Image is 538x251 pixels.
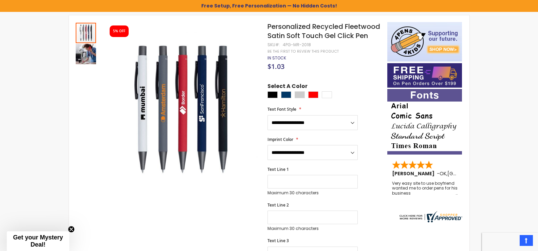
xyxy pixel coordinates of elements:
[113,29,125,34] div: 5% OFF
[267,226,358,231] p: Maximum 30 characters
[308,91,318,98] div: Red
[437,170,497,177] span: - ,
[392,170,437,177] span: [PERSON_NAME]
[7,231,69,251] div: Get your Mystery Deal!Close teaser
[267,55,286,61] span: In stock
[104,32,259,187] img: Personalized Recycled Fleetwood Satin Soft Touch Gel Click Pen
[267,238,289,244] span: Text Line 3
[267,166,289,172] span: Text Line 1
[267,55,286,61] div: Availability
[267,190,358,196] p: Maximum 30 characters
[295,91,305,98] div: Grey Light
[267,49,339,54] a: Be the first to review this product
[267,22,380,40] span: Personalized Recycled Fleetwood Satin Soft Touch Gel Click Pen
[267,42,280,48] strong: SKU
[76,44,96,64] img: Personalized Recycled Fleetwood Satin Soft Touch Gel Click Pen
[387,63,462,88] img: Free shipping on orders over $199
[267,62,284,71] span: $1.03
[447,170,497,177] span: [GEOGRAPHIC_DATA]
[267,91,278,98] div: Black
[267,83,308,92] span: Select A Color
[392,181,458,196] div: Very easy site to use boyfriend wanted me to order pens for his business
[398,211,462,222] img: 4pens.com widget logo
[68,226,75,233] button: Close teaser
[440,170,446,177] span: OK
[482,233,538,251] iframe: Google Customer Reviews
[387,89,462,155] img: font-personalization-examples
[281,91,291,98] div: Navy Blue
[267,137,293,142] span: Imprint Color
[283,42,311,48] div: 4PG-MR-2018
[387,22,462,61] img: 4pens 4 kids
[267,202,289,208] span: Text Line 2
[13,234,63,248] span: Get your Mystery Deal!
[76,43,96,64] div: Personalized Recycled Fleetwood Satin Soft Touch Gel Click Pen
[398,218,462,224] a: 4pens.com certificate URL
[322,91,332,98] div: White
[267,106,296,112] span: Text Font Style
[76,22,97,43] div: Personalized Recycled Fleetwood Satin Soft Touch Gel Click Pen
